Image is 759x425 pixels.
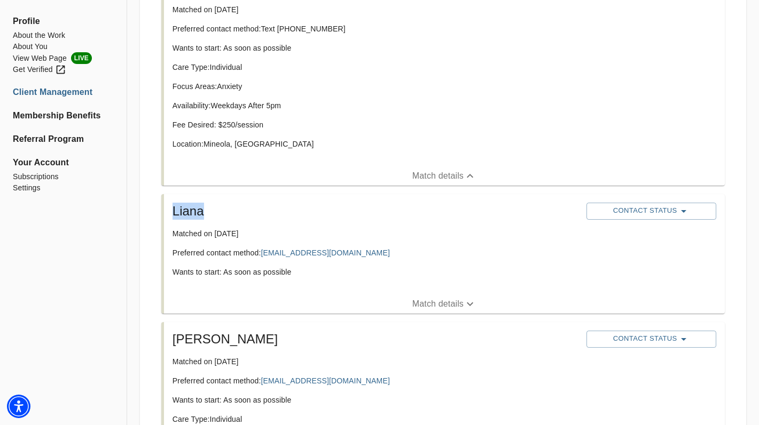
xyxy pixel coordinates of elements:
p: Care Type: Individual [173,414,578,424]
p: Fee Desired: $ 250 /session [173,119,578,130]
button: Match details [164,294,725,314]
h5: [PERSON_NAME] [173,331,578,348]
a: Client Management [13,86,114,99]
span: Your Account [13,156,114,169]
button: Contact Status [586,203,716,220]
p: Wants to start: As soon as possible [173,395,578,405]
p: Care Type: Individual [173,62,578,73]
a: Membership Benefits [13,109,114,122]
p: Matched on [DATE] [173,228,578,239]
h5: Liana [173,203,578,220]
button: Match details [164,166,725,186]
a: Subscriptions [13,171,114,182]
a: Settings [13,182,114,194]
span: Profile [13,15,114,28]
a: [EMAIL_ADDRESS][DOMAIN_NAME] [261,248,389,257]
p: Focus Areas: Anxiety [173,81,578,92]
a: [EMAIL_ADDRESS][DOMAIN_NAME] [261,376,389,385]
span: LIVE [71,52,92,64]
p: Matched on [DATE] [173,356,578,367]
a: View Web PageLIVE [13,52,114,64]
li: View Web Page [13,52,114,64]
p: Match details [412,298,464,310]
p: Preferred contact method: Text [PHONE_NUMBER] [173,23,578,34]
p: Preferred contact method: [173,375,578,386]
a: Referral Program [13,133,114,146]
a: About the Work [13,30,114,41]
a: Get Verified [13,64,114,75]
a: About You [13,41,114,52]
p: Location: Mineola, [GEOGRAPHIC_DATA] [173,139,578,149]
p: Match details [412,170,464,182]
span: Contact Status [592,333,711,346]
button: Contact Status [586,331,716,348]
p: Availability: Weekdays After 5pm [173,100,578,111]
span: Contact Status [592,205,711,218]
div: Accessibility Menu [7,395,30,418]
p: Preferred contact method: [173,247,578,258]
p: Matched on [DATE] [173,4,578,15]
p: Wants to start: As soon as possible [173,267,578,277]
p: Wants to start: As soon as possible [173,43,578,53]
div: Get Verified [13,64,66,75]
